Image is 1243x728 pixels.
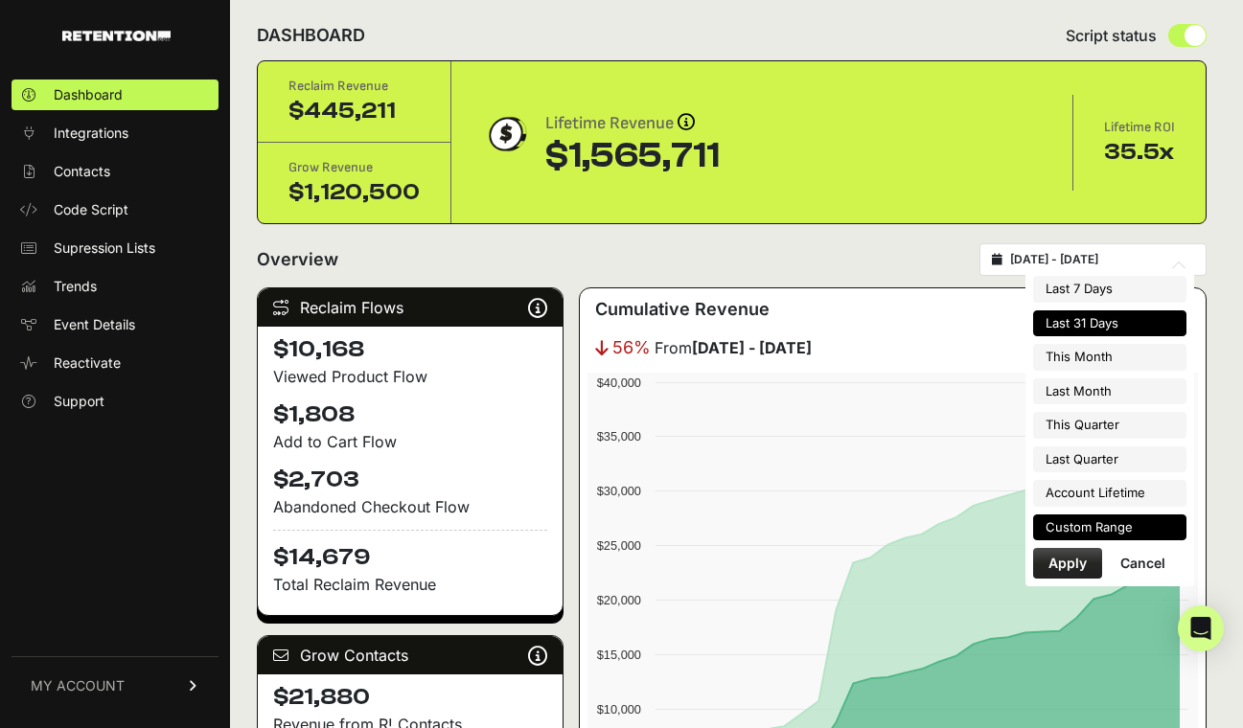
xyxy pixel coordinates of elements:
span: Integrations [54,124,128,143]
li: Custom Range [1033,514,1186,541]
span: Event Details [54,315,135,334]
span: MY ACCOUNT [31,676,125,695]
div: $445,211 [288,96,420,126]
text: $15,000 [596,648,640,662]
h2: Overview [257,246,338,273]
li: Last Month [1033,378,1186,405]
h3: Cumulative Revenue [595,296,770,323]
text: $25,000 [596,538,640,553]
span: Contacts [54,162,110,181]
div: $1,565,711 [545,137,720,175]
div: Grow Revenue [288,158,420,177]
div: Reclaim Flows [258,288,563,327]
div: Add to Cart Flow [273,430,547,453]
h4: $2,703 [273,465,547,495]
span: 56% [612,334,651,361]
div: Grow Contacts [258,636,563,674]
p: Total Reclaim Revenue [273,573,547,596]
text: $40,000 [596,375,640,390]
a: Reactivate [12,348,219,378]
div: 35.5x [1104,137,1175,168]
li: This Quarter [1033,412,1186,439]
button: Apply [1033,548,1102,579]
div: Open Intercom Messenger [1178,605,1224,651]
div: Abandoned Checkout Flow [273,495,547,518]
li: Last 31 Days [1033,310,1186,337]
span: Code Script [54,200,128,219]
text: $35,000 [596,429,640,444]
a: MY ACCOUNT [12,656,219,715]
span: Reactivate [54,353,121,373]
div: Viewed Product Flow [273,365,547,388]
a: Trends [12,271,219,302]
img: Retention.com [62,31,171,41]
text: $30,000 [596,484,640,498]
a: Contacts [12,156,219,187]
li: Last Quarter [1033,446,1186,473]
li: Last 7 Days [1033,276,1186,303]
a: Dashboard [12,80,219,110]
img: dollar-coin-05c43ed7efb7bc0c12610022525b4bbbb207c7efeef5aecc26f025e68dcafac9.png [482,110,530,158]
span: Support [54,392,104,411]
h4: $14,679 [273,530,547,573]
a: Support [12,386,219,417]
h4: $10,168 [273,334,547,365]
div: Reclaim Revenue [288,77,420,96]
div: Lifetime Revenue [545,110,720,137]
div: Lifetime ROI [1104,118,1175,137]
text: $20,000 [596,593,640,607]
span: Dashboard [54,85,123,104]
button: Cancel [1105,548,1181,579]
div: $1,120,500 [288,177,420,208]
h4: $21,880 [273,682,547,713]
span: Script status [1066,24,1157,47]
strong: [DATE] - [DATE] [692,338,812,357]
text: $10,000 [596,702,640,717]
li: Account Lifetime [1033,480,1186,507]
a: Event Details [12,309,219,340]
span: From [655,336,812,359]
a: Code Script [12,194,219,225]
h2: DASHBOARD [257,22,365,49]
li: This Month [1033,344,1186,371]
h4: $1,808 [273,399,547,430]
a: Integrations [12,118,219,148]
span: Supression Lists [54,239,155,258]
a: Supression Lists [12,233,219,263]
span: Trends [54,277,97,296]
